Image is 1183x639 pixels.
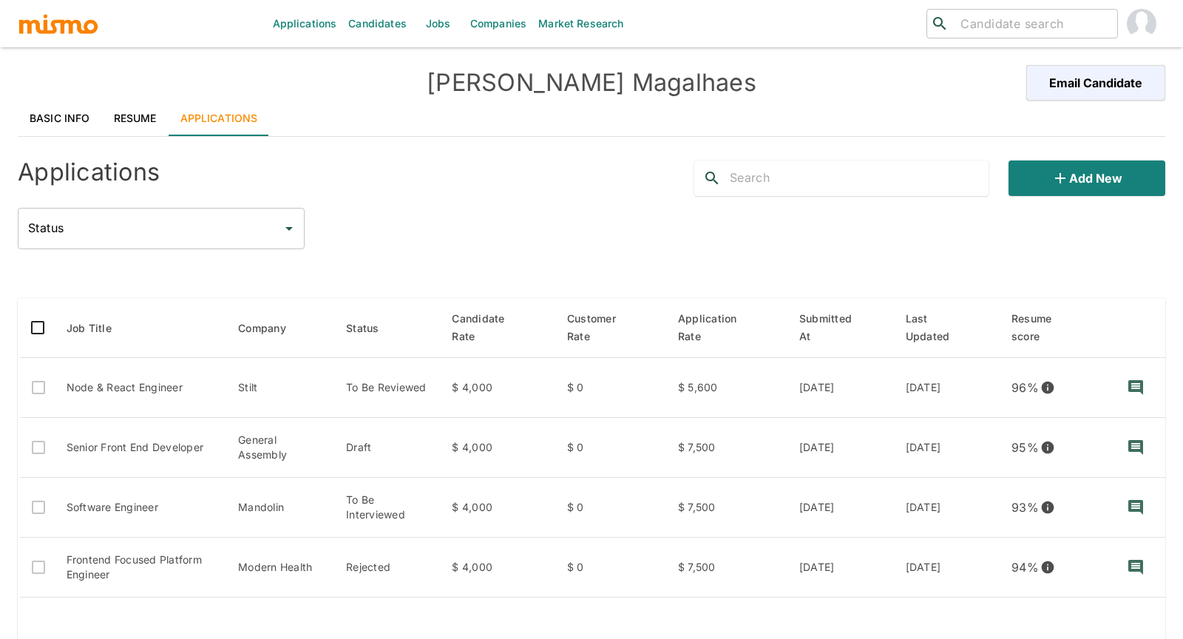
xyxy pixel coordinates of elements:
td: $ 4,000 [440,358,555,418]
td: Stilt [226,358,334,418]
span: Customer Rate [567,310,654,345]
p: 95 % [1011,437,1039,458]
button: Email Candidate [1026,65,1165,101]
span: Status [346,319,399,337]
button: Add new [1009,160,1165,196]
span: Resume score [1011,310,1094,345]
td: $ 0 [555,478,666,538]
td: Only active applications to Public jobs can be selected [19,358,55,418]
a: Applications [169,101,270,136]
a: Basic Info [18,101,102,136]
td: $ 4,000 [440,538,555,598]
span: Submitted At [799,310,882,345]
td: Mandolin [226,478,334,538]
button: recent-notes [1118,430,1153,465]
td: [DATE] [787,358,894,418]
td: Modern Health [226,538,334,598]
button: recent-notes [1118,370,1153,405]
td: [DATE] [787,478,894,538]
td: [DATE] [787,418,894,478]
td: $ 4,000 [440,478,555,538]
td: [DATE] [894,418,1000,478]
td: $ 0 [555,538,666,598]
td: Frontend Focused Platform Engineer [55,538,227,598]
td: [DATE] [894,538,1000,598]
td: General Assembly [226,418,334,478]
p: 96 % [1011,377,1039,398]
td: Node & React Engineer [55,358,227,418]
h4: [PERSON_NAME] Magalhaes [305,68,878,98]
td: $ 7,500 [666,418,787,478]
td: $ 0 [555,358,666,418]
button: recent-notes [1118,550,1153,585]
td: Senior Front End Developer [55,418,227,478]
input: Candidate search [955,13,1111,34]
td: Only active applications to Public jobs can be selected [19,538,55,598]
td: [DATE] [787,538,894,598]
h4: Applications [18,158,160,187]
span: Job Title [67,319,131,337]
img: logo [18,13,99,35]
td: $ 7,500 [666,478,787,538]
p: 93 % [1011,497,1039,518]
svg: View resume score details [1040,560,1055,575]
button: Open [279,218,299,239]
button: search [694,160,730,196]
td: Draft [334,418,440,478]
button: recent-notes [1118,490,1153,525]
td: Rejected [334,538,440,598]
td: To Be Interviewed [334,478,440,538]
td: Only active applications to Public jobs can be selected [19,478,55,538]
td: [DATE] [894,358,1000,418]
td: To Be Reviewed [334,358,440,418]
span: Company [238,319,305,337]
td: [DATE] [894,478,1000,538]
td: $ 5,600 [666,358,787,418]
p: 94 % [1011,557,1039,578]
td: Software Engineer [55,478,227,538]
span: Application Rate [678,310,776,345]
img: Carmen Vilachá [1127,9,1156,38]
a: Resume [102,101,169,136]
td: $ 7,500 [666,538,787,598]
svg: View resume score details [1040,380,1055,395]
input: Search [730,166,989,190]
span: Last Updated [906,310,988,345]
td: $ 4,000 [440,418,555,478]
svg: View resume score details [1040,500,1055,515]
td: $ 0 [555,418,666,478]
svg: View resume score details [1040,440,1055,455]
span: Candidate Rate [452,310,543,345]
td: Only active applications to Public jobs can be selected [19,418,55,478]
